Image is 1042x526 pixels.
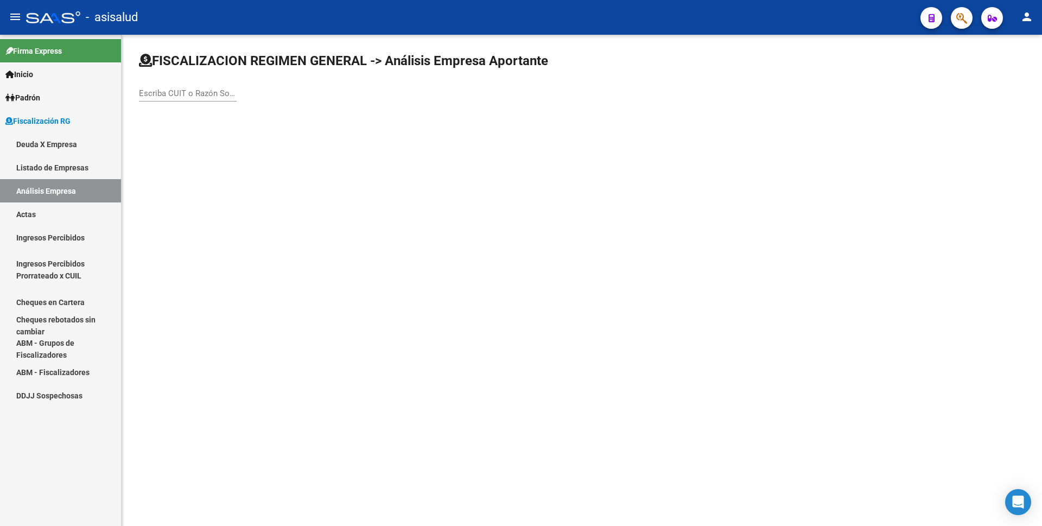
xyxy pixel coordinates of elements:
span: Padrón [5,92,40,104]
h1: FISCALIZACION REGIMEN GENERAL -> Análisis Empresa Aportante [139,52,548,69]
span: Fiscalización RG [5,115,71,127]
span: Inicio [5,68,33,80]
div: Open Intercom Messenger [1005,489,1031,515]
mat-icon: menu [9,10,22,23]
mat-icon: person [1020,10,1033,23]
span: Firma Express [5,45,62,57]
span: - asisalud [86,5,138,29]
